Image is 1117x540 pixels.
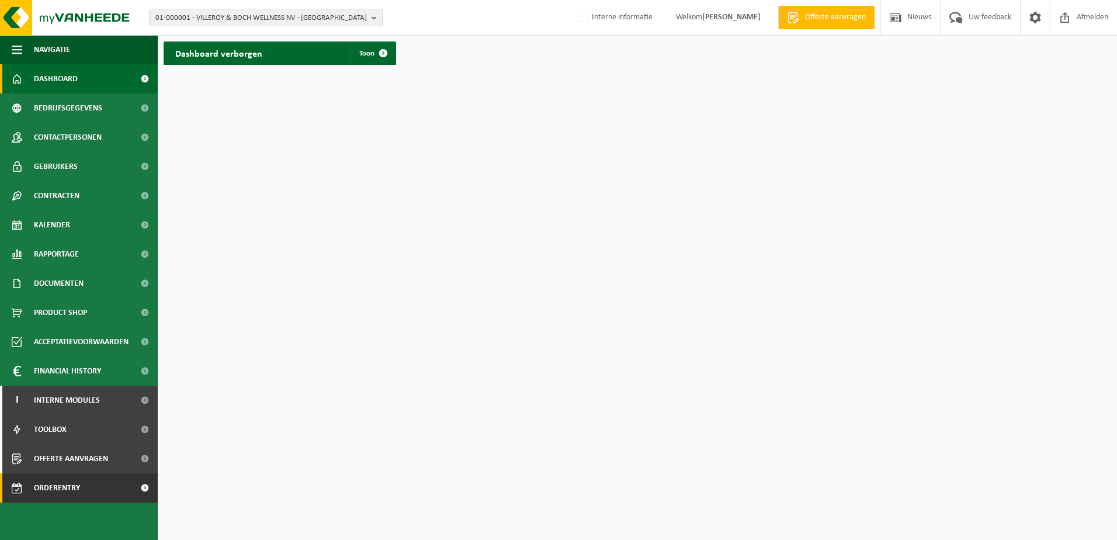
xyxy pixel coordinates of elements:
[34,64,78,94] span: Dashboard
[34,152,78,181] span: Gebruikers
[778,6,875,29] a: Offerte aanvragen
[34,473,132,503] span: Orderentry Goedkeuring
[34,415,67,444] span: Toolbox
[802,12,869,23] span: Offerte aanvragen
[12,386,22,415] span: I
[359,50,374,57] span: Toon
[34,35,70,64] span: Navigatie
[34,94,102,123] span: Bedrijfsgegevens
[149,9,383,26] button: 01-000001 - VILLEROY & BOCH WELLNESS NV - [GEOGRAPHIC_DATA]
[575,9,653,26] label: Interne informatie
[34,386,100,415] span: Interne modules
[34,240,79,269] span: Rapportage
[34,210,70,240] span: Kalender
[155,9,367,27] span: 01-000001 - VILLEROY & BOCH WELLNESS NV - [GEOGRAPHIC_DATA]
[34,298,87,327] span: Product Shop
[164,41,274,64] h2: Dashboard verborgen
[34,356,101,386] span: Financial History
[34,123,102,152] span: Contactpersonen
[34,327,129,356] span: Acceptatievoorwaarden
[702,13,761,22] strong: [PERSON_NAME]
[34,269,84,298] span: Documenten
[34,444,108,473] span: Offerte aanvragen
[350,41,395,65] a: Toon
[34,181,79,210] span: Contracten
